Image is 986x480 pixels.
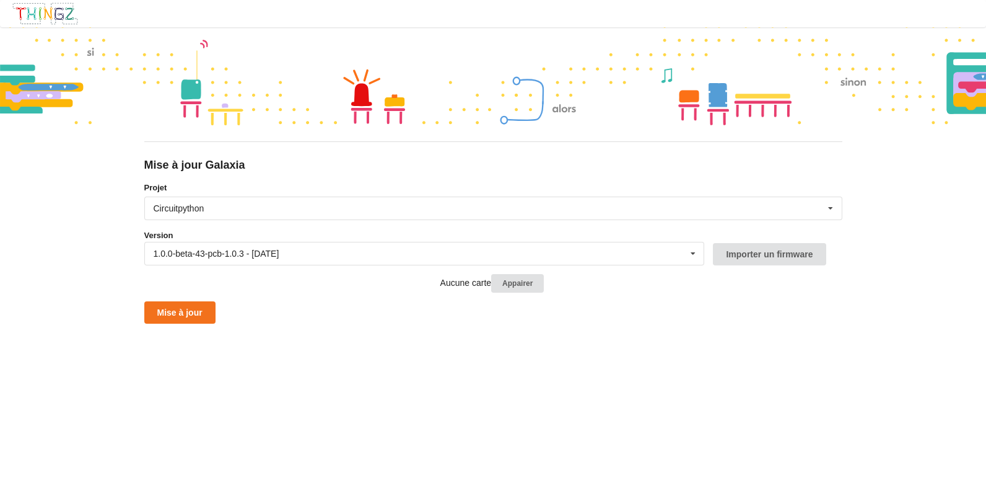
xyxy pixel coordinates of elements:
[491,274,544,293] button: Appairer
[713,243,826,265] button: Importer un firmware
[144,301,216,324] button: Mise à jour
[144,182,842,194] label: Projet
[12,2,79,25] img: thingz_logo.png
[144,229,173,242] label: Version
[154,204,204,213] div: Circuitpython
[154,249,279,258] div: 1.0.0-beta-43-pcb-1.0.3 - [DATE]
[144,158,842,172] div: Mise à jour Galaxia
[144,274,842,293] p: Aucune carte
